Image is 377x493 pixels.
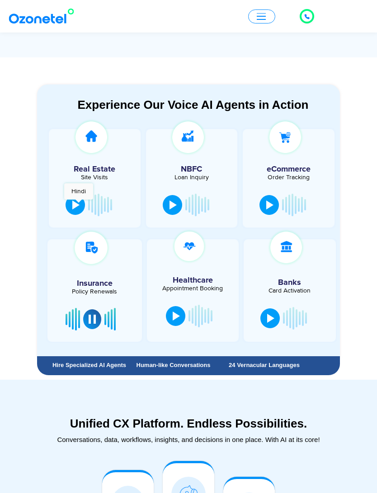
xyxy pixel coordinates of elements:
div: Experience Our Voice AI Agents in Action [46,98,340,112]
div: Policy Renewals [52,288,137,295]
h5: eCommerce [247,165,330,173]
h5: Banks [248,279,331,287]
div: Unified CX Platform. Endless Possibilities. [42,416,335,432]
div: Human-like Conversations [132,362,214,368]
div: Order Tracking [247,174,330,181]
div: Conversations, data, workflows, insights, and decisions in one place. With AI at its core! [42,436,335,443]
div: Site Visits [53,174,136,181]
div: Hire Specialized AI Agents [51,362,128,368]
h5: Real Estate [53,165,136,173]
h5: Insurance [52,279,137,288]
div: Card Activation [248,288,331,294]
h5: Healthcare [154,276,232,284]
div: Appointment Booking [154,285,232,292]
h5: NBFC [151,165,233,173]
div: 24 Vernacular Languages [223,362,305,368]
div: Loan Inquiry [151,174,233,181]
